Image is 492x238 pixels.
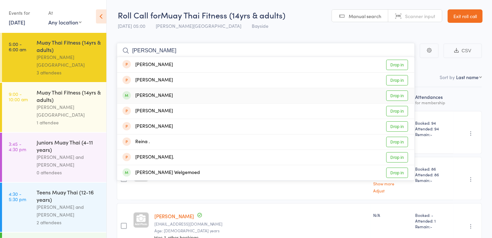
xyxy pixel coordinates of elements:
[374,212,410,218] div: N/A
[117,43,415,58] input: Search by name
[448,9,483,23] a: Exit roll call
[386,91,408,101] a: Drop in
[37,153,101,169] div: [PERSON_NAME] and [PERSON_NAME]
[374,166,410,192] div: $59.00
[37,138,101,153] div: Juniors Muay Thai (4-11 years)
[161,9,285,20] span: Muay Thai Fitness (14yrs & adults)
[122,107,173,115] div: [PERSON_NAME]
[9,41,26,52] time: 5:00 - 6:00 am
[430,177,432,183] span: -
[37,69,101,76] div: 3 attendees
[48,18,82,26] div: Any location
[415,212,451,218] span: Booked: -
[430,224,432,229] span: -
[386,137,408,147] a: Drop in
[9,141,26,152] time: 3:45 - 4:30 pm
[122,61,173,69] div: [PERSON_NAME]
[430,131,432,137] span: -
[386,121,408,132] a: Drop in
[37,88,101,103] div: Muay Thai Fitness (14yrs & adults)
[37,119,101,126] div: 1 attendee
[118,9,161,20] span: Roll Call for
[156,22,241,29] span: [PERSON_NAME][GEOGRAPHIC_DATA]
[444,44,482,58] button: CSV
[252,22,268,29] span: Bayside
[405,13,435,19] span: Scanner input
[122,138,150,146] div: Reina .
[122,92,173,100] div: [PERSON_NAME]
[2,183,106,232] a: 4:30 -5:30 pmTeens Muay Thai (12-16 years)[PERSON_NAME] and [PERSON_NAME]2 attendees
[440,74,455,80] label: Sort by
[9,7,42,18] div: Events for
[415,126,451,131] span: Attended: 94
[154,228,220,233] span: Age: [DEMOGRAPHIC_DATA] years
[374,188,410,193] a: Adjust
[386,106,408,116] a: Drop in
[37,39,101,53] div: Muay Thai Fitness (14yrs & adults)
[37,203,101,219] div: [PERSON_NAME] and [PERSON_NAME]
[374,181,410,186] a: Show more
[37,219,101,226] div: 2 attendees
[9,18,25,26] a: [DATE]
[386,168,408,178] a: Drop in
[415,166,451,172] span: Booked: 86
[349,13,381,19] span: Manual search
[122,76,173,84] div: [PERSON_NAME]
[37,53,101,69] div: [PERSON_NAME][GEOGRAPHIC_DATA]
[456,74,479,80] div: Last name
[37,188,101,203] div: Teens Muay Thai (12-16 years)
[415,218,451,224] span: Attended: 1
[2,83,106,132] a: 9:00 -10:00 amMuay Thai Fitness (14yrs & adults)[PERSON_NAME][GEOGRAPHIC_DATA]1 attendee
[122,123,173,130] div: [PERSON_NAME]
[415,120,451,126] span: Booked: 94
[37,169,101,176] div: 0 attendees
[48,7,82,18] div: At
[2,33,106,82] a: 5:00 -6:00 amMuay Thai Fitness (14yrs & adults)[PERSON_NAME][GEOGRAPHIC_DATA]3 attendees
[9,91,28,102] time: 9:00 - 10:00 am
[9,191,26,202] time: 4:30 - 5:30 pm
[2,133,106,182] a: 3:45 -4:30 pmJuniors Muay Thai (4-11 years)[PERSON_NAME] and [PERSON_NAME]0 attendees
[122,154,174,161] div: [PERSON_NAME].
[415,100,451,105] div: for membership
[415,177,451,183] span: Remain:
[122,169,200,177] div: [PERSON_NAME] Welgemoed
[415,224,451,229] span: Remain:
[154,213,194,220] a: [PERSON_NAME]
[386,152,408,163] a: Drop in
[37,103,101,119] div: [PERSON_NAME][GEOGRAPHIC_DATA]
[415,172,451,177] span: Attended: 86
[412,90,453,108] div: Atten­dances
[415,131,451,137] span: Remain:
[118,22,145,29] span: [DATE] 05:00
[154,222,272,226] small: g_s_sweeney@yahoo.com.au
[386,75,408,85] a: Drop in
[386,60,408,70] a: Drop in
